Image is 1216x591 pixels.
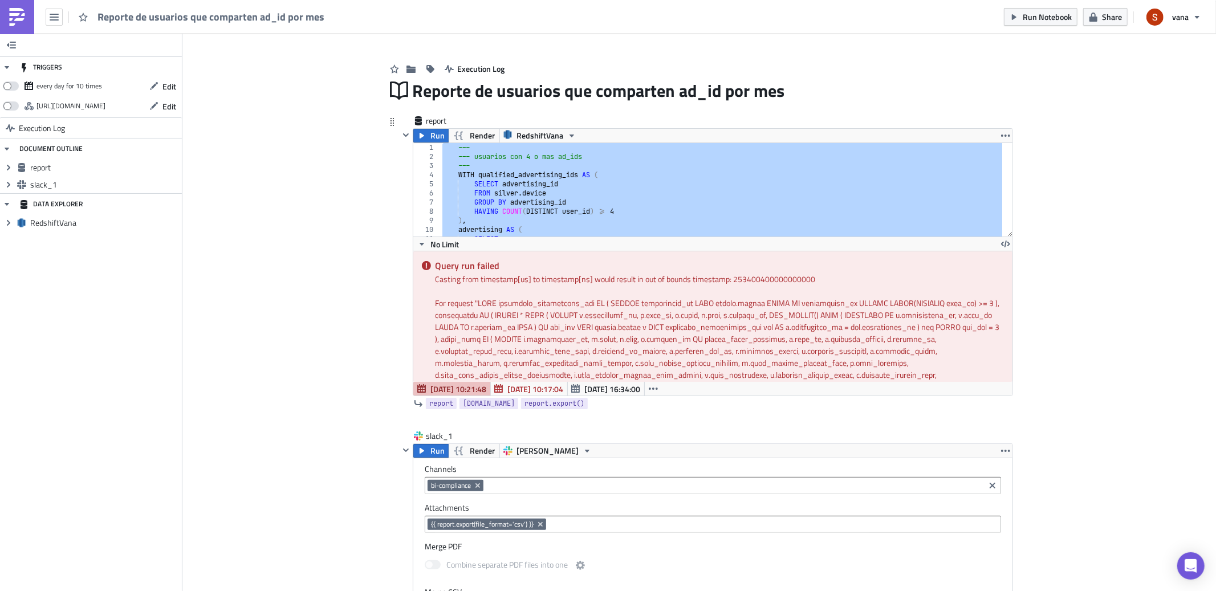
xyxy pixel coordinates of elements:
a: report.export() [521,398,588,409]
span: [DATE] 10:17:04 [507,383,563,395]
div: TRIGGERS [19,57,62,78]
button: Run Notebook [1004,8,1077,26]
button: Edit [144,78,182,95]
label: Combine separate PDF files into one [425,559,587,573]
span: report [429,398,453,409]
span: [DOMAIN_NAME] [463,398,515,409]
button: Hide content [399,443,413,457]
button: [DATE] 16:34:00 [567,382,645,396]
div: Casting from timestamp[us] to timestamp[ns] would result in out of bounds timestamp: 253400400000... [435,273,1004,285]
div: 3 [413,161,441,170]
a: report [426,398,457,409]
button: RedshiftVana [499,129,580,142]
span: [PERSON_NAME] [517,444,579,458]
body: Rich Text Area. Press ALT-0 for help. [5,5,571,26]
div: 11 [413,234,441,243]
label: Attachments [425,503,1001,513]
div: 8 [413,207,441,216]
span: report [426,115,471,127]
button: [DATE] 10:17:04 [490,382,568,396]
span: report [30,162,179,173]
strong: 📝 Reporte de usuarios que comparten advertising_id (mensual) [5,5,249,14]
div: every day for 10 times [36,78,102,95]
button: Combine separate PDF files into one [574,559,587,572]
div: https://pushmetrics.io/api/v1/report/zBL2KKmlKY/webhook?token=90c08d1f3e8e44e6a13e4a6f45ff36f9 [36,97,105,115]
div: 10 [413,225,441,234]
button: [PERSON_NAME] [499,444,596,458]
div: DATA EXPLORER [19,194,83,214]
img: Avatar [1145,7,1165,27]
span: vana [1172,11,1189,23]
button: No Limit [413,237,463,251]
span: Execution Log [458,63,505,75]
button: Render [448,129,500,142]
span: Edit [162,100,176,112]
h5: Query run failed [435,261,1004,270]
a: [DOMAIN_NAME] [459,398,518,409]
span: {{ report.export(file_format='csv') }} [431,520,534,529]
span: Edit [162,80,176,92]
span: report.export() [524,398,584,409]
span: No Limit [430,238,459,250]
button: Remove Tag [536,519,546,530]
div: DOCUMENT OUTLINE [19,138,83,159]
div: 5 [413,180,441,189]
span: bi-compliance [431,481,471,490]
button: Share [1083,8,1128,26]
button: [DATE] 10:21:48 [413,382,491,396]
span: RedshiftVana [517,129,563,142]
button: Render [448,444,500,458]
span: Reporte de usuarios que comparten ad_id por mes [97,10,326,23]
label: Merge PDF [425,541,1001,552]
span: RedshiftVana [30,218,179,228]
span: Render [470,129,495,142]
span: slack_1 [426,430,471,442]
button: Remove Tag [473,480,483,491]
button: Clear selected items [986,479,999,492]
span: Reporte de usuarios que comparten ad_id por mes [413,80,786,101]
span: Run Notebook [1023,11,1072,23]
button: Edit [144,97,182,115]
div: 6 [413,189,441,198]
div: 1 [413,143,441,152]
span: [DATE] 10:21:48 [430,383,486,395]
button: Run [413,444,449,458]
div: 7 [413,198,441,207]
div: 4 [413,170,441,180]
button: Execution Log [439,60,511,78]
span: Run [430,444,445,458]
label: Channels [425,464,1001,474]
div: 2 [413,152,441,161]
button: vana [1140,5,1207,30]
div: Open Intercom Messenger [1177,552,1205,580]
span: [DATE] 16:34:00 [584,383,640,395]
span: Run [430,129,445,142]
span: Share [1102,11,1122,23]
span: Execution Log [19,118,65,138]
button: Hide content [399,128,413,142]
span: Render [470,444,495,458]
button: Run [413,129,449,142]
div: 9 [413,216,441,225]
span: slack_1 [30,180,179,190]
img: PushMetrics [8,8,26,26]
